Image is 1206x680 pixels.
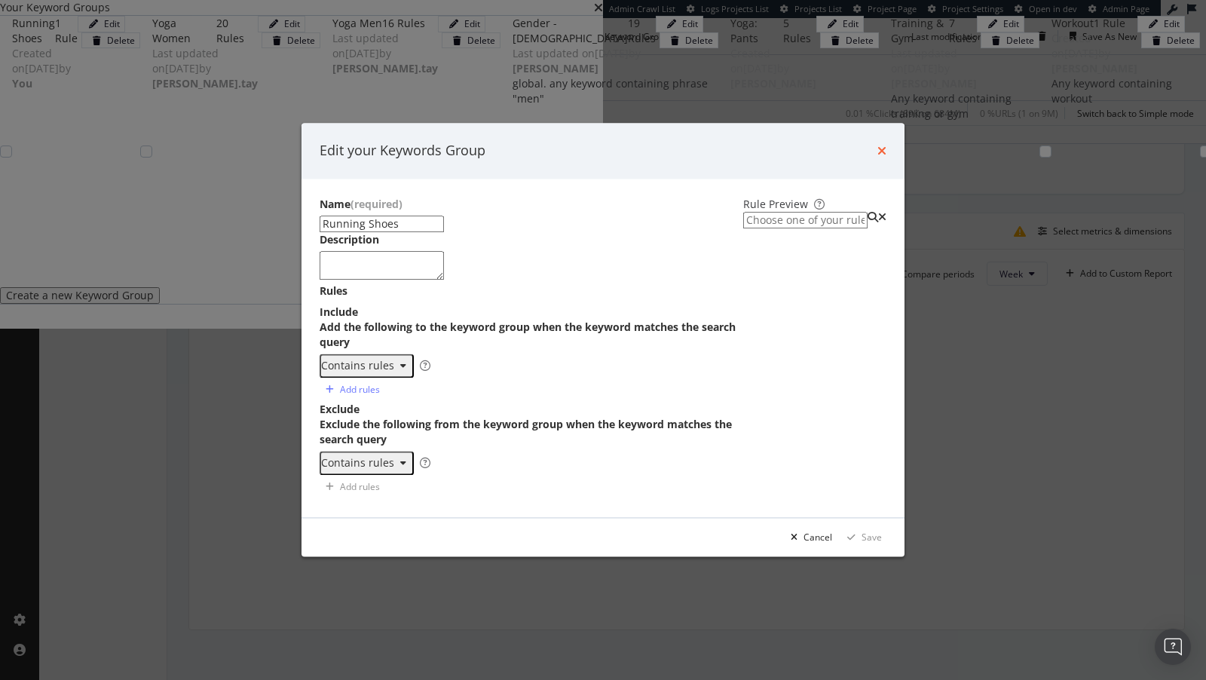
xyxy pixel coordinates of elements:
[320,216,444,232] input: Enter a name
[321,360,394,372] div: Contains rules
[320,141,485,161] div: Edit your Keywords Group
[837,530,886,544] button: Save
[743,197,886,212] div: Rule Preview
[320,475,380,499] button: Add rules
[803,531,832,544] div: Cancel
[321,457,394,469] div: Contains rules
[780,530,837,544] button: Cancel
[877,141,886,161] div: times
[320,378,380,402] button: Add rules
[1155,629,1191,665] div: Open Intercom Messenger
[340,481,380,494] div: Add rules
[743,212,868,228] input: Choose one of your rules to preview the keywords
[320,451,414,475] button: Contains rules
[350,197,403,212] span: (required)
[320,320,743,350] div: Add the following to the keyword group when the keyword matches the search query
[320,354,414,378] button: Contains rules
[320,283,743,299] div: Rules
[320,417,743,447] div: Exclude the following from the keyword group when the keyword matches the search query
[301,123,904,556] div: modal
[320,305,358,320] div: Include
[320,402,360,417] div: Exclude
[320,232,379,247] div: Description
[862,531,882,544] div: Save
[340,384,380,397] div: Add rules
[320,197,350,212] div: Name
